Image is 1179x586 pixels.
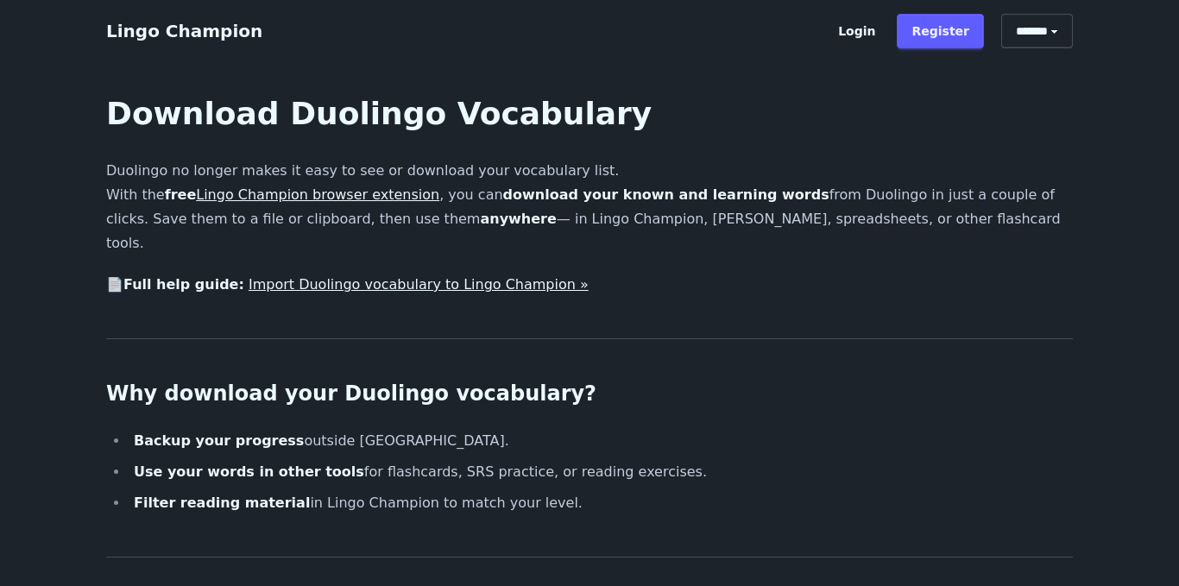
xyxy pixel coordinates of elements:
[106,97,1073,131] h1: Download Duolingo Vocabulary
[134,495,310,511] strong: Filter reading material
[129,429,1073,453] li: outside [GEOGRAPHIC_DATA].
[503,186,829,203] strong: download your known and learning words
[106,381,1073,408] h2: Why download your Duolingo vocabulary?
[129,491,1073,515] li: in Lingo Champion to match your level.
[134,432,304,449] strong: Backup your progress
[106,273,1073,297] p: 📄
[196,186,439,203] a: Lingo Champion browser extension
[823,14,890,48] a: Login
[123,276,244,293] strong: Full help guide:
[249,276,589,293] a: Import Duolingo vocabulary to Lingo Champion »
[106,159,1073,255] p: Duolingo no longer makes it easy to see or download your vocabulary list. With the , you can from...
[134,463,364,480] strong: Use your words in other tools
[480,211,556,227] strong: anywhere
[106,21,262,41] a: Lingo Champion
[129,460,1073,484] li: for flashcards, SRS practice, or reading exercises.
[165,186,440,203] strong: free
[897,14,984,48] a: Register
